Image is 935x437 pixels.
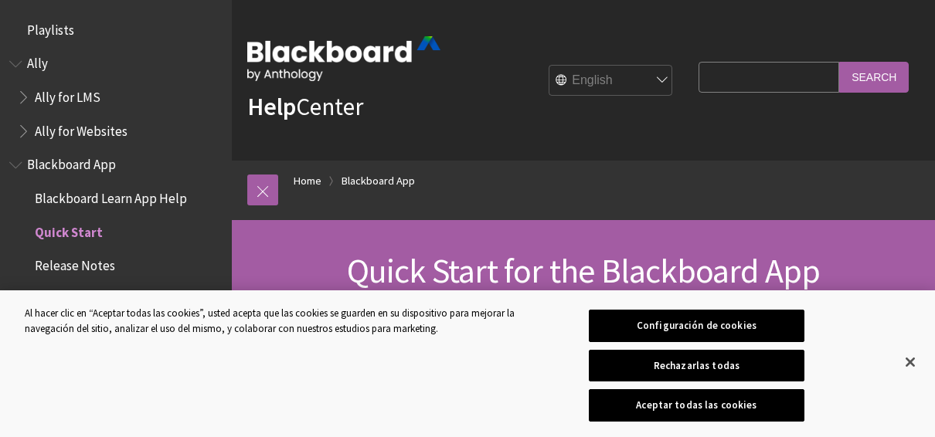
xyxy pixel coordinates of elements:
div: Al hacer clic en “Aceptar todas las cookies”, usted acepta que las cookies se guarden en su dispo... [25,306,561,336]
button: Rechazarlas todas [589,350,804,382]
span: Ally for Websites [35,118,127,139]
a: Home [294,171,321,191]
button: Aceptar todas las cookies [589,389,804,422]
span: Quick Start [35,219,103,240]
span: Blackboard Learn App Help [35,185,187,206]
span: Quick Start for the Blackboard App [347,249,821,292]
span: Release Notes [35,253,115,274]
span: Ally for LMS [35,84,100,105]
span: Mobile Auto Login [35,286,135,307]
input: Search [839,62,909,92]
img: Blackboard by Anthology [247,36,440,81]
a: HelpCenter [247,91,363,122]
strong: Help [247,91,296,122]
button: Configuración de cookies [589,310,804,342]
nav: Book outline for Playlists [9,17,223,43]
button: Cerrar [893,345,927,379]
span: Blackboard App [27,152,116,173]
span: Ally [27,51,48,72]
span: Playlists [27,17,74,38]
a: Blackboard App [342,171,415,191]
select: Site Language Selector [549,66,673,97]
nav: Book outline for Anthology Ally Help [9,51,223,144]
